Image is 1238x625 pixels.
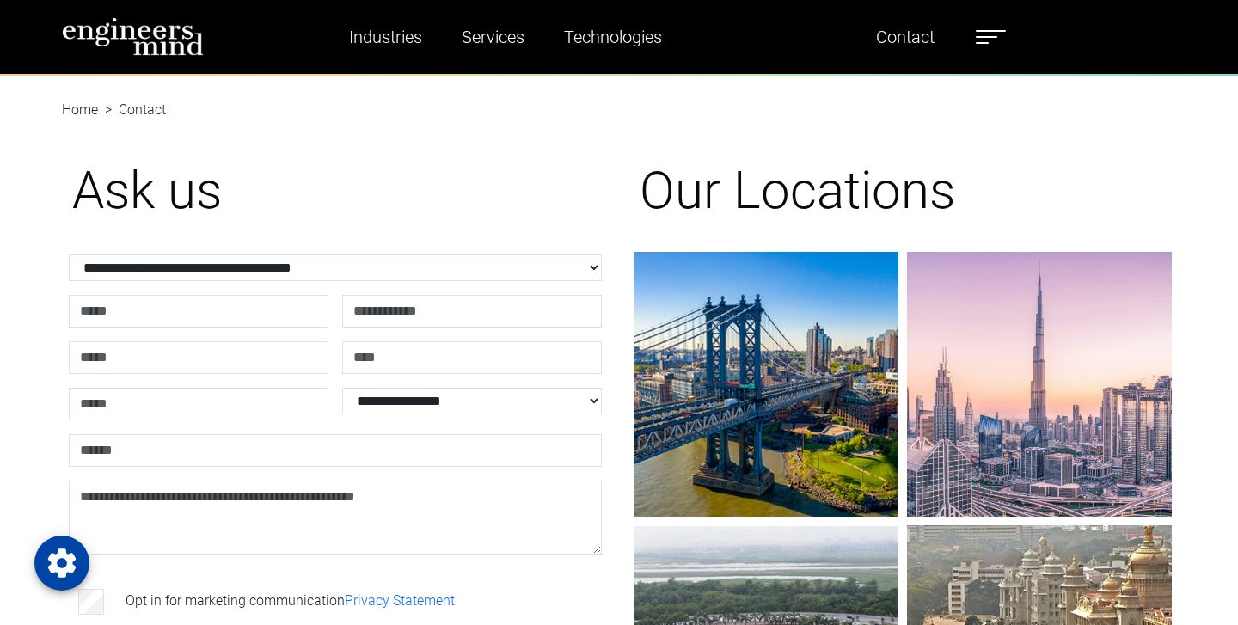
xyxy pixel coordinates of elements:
a: Contact [869,17,941,57]
a: Home [62,101,98,118]
label: Opt in for marketing communication [126,591,455,611]
img: gif [907,252,1172,517]
img: logo [62,17,204,56]
a: Privacy Statement [345,592,455,609]
li: Contact [98,100,166,120]
a: Industries [342,17,429,57]
nav: breadcrumb [62,83,1176,103]
img: gif [634,252,898,517]
h1: Our Locations [640,160,1166,222]
a: Technologies [557,17,669,57]
a: Services [455,17,531,57]
h1: Ask us [72,160,598,222]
